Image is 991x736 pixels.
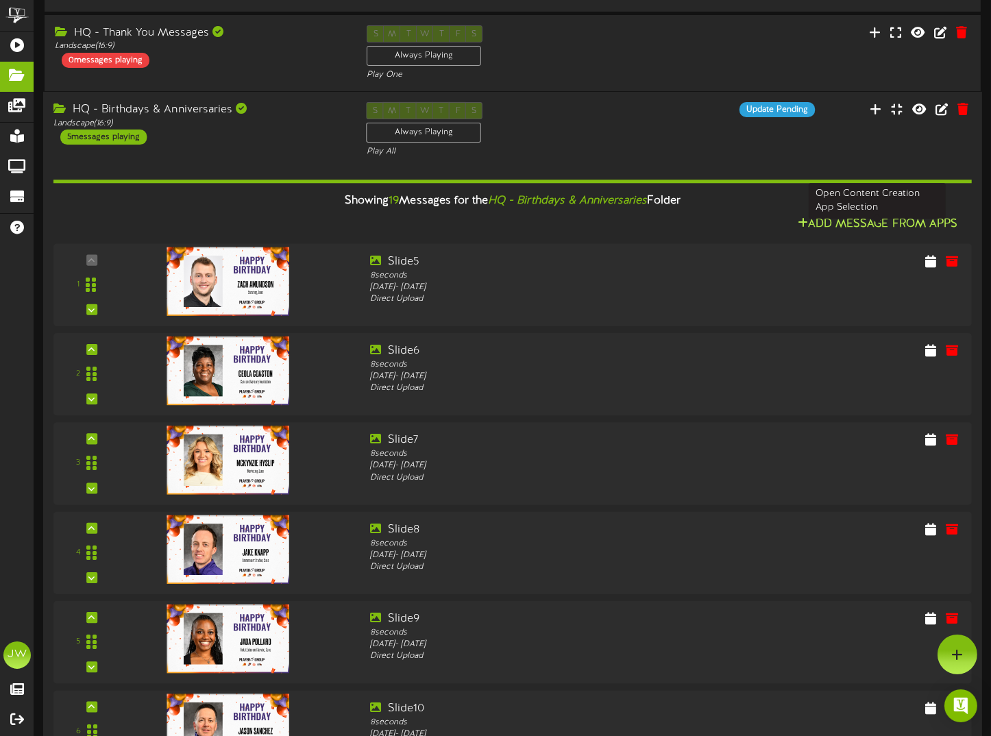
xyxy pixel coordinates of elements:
[55,40,346,52] div: Landscape ( 16:9 )
[370,472,732,484] div: Direct Upload
[367,146,659,158] div: Play All
[370,293,732,305] div: Direct Upload
[944,689,977,722] div: Open Intercom Messenger
[488,195,648,208] i: HQ - Birthdays & Anniversaries
[60,130,147,145] div: 5 messages playing
[3,641,31,669] div: JW
[370,282,732,293] div: [DATE] - [DATE]
[370,561,732,573] div: Direct Upload
[370,716,732,728] div: 8 seconds
[167,426,289,494] img: ae8fdd03-8954-4b4f-941a-6aa9c8c38ab6.jpg
[370,269,732,281] div: 8 seconds
[794,216,962,233] button: Add Message From Apps
[370,432,732,448] div: Slide7
[167,604,289,673] img: e9da39c1-b336-4b2e-9861-c887f17e6760.jpg
[370,639,732,650] div: [DATE] - [DATE]
[370,611,732,627] div: Slide9
[370,254,732,269] div: Slide5
[367,123,482,143] div: Always Playing
[370,371,732,382] div: [DATE] - [DATE]
[370,460,732,471] div: [DATE] - [DATE]
[370,538,732,550] div: 8 seconds
[167,247,289,315] img: d3d8481d-a525-4495-b635-4e4819e1827f.jpg
[370,448,732,460] div: 8 seconds
[370,522,732,538] div: Slide8
[370,650,732,662] div: Direct Upload
[370,343,732,359] div: Slide6
[367,69,658,81] div: Play One
[43,186,982,216] div: Showing Messages for the Folder
[370,700,732,716] div: Slide10
[367,46,481,66] div: Always Playing
[370,627,732,639] div: 8 seconds
[370,550,732,561] div: [DATE] - [DATE]
[389,195,399,208] span: 19
[53,118,346,130] div: Landscape ( 16:9 )
[167,515,289,584] img: 612aa45a-3064-4f80-b4fe-059f24a8a375.jpg
[167,336,289,405] img: 82143212-b0d1-43be-a2c8-a6670c8c1ea9.jpg
[370,382,732,394] div: Direct Upload
[53,102,346,118] div: HQ - Birthdays & Anniversaries
[62,53,149,68] div: 0 messages playing
[55,25,346,41] div: HQ - Thank You Messages
[739,102,815,117] div: Update Pending
[370,359,732,371] div: 8 seconds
